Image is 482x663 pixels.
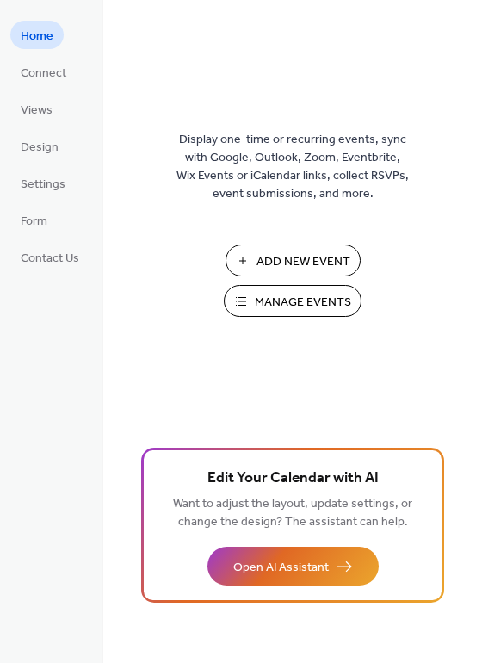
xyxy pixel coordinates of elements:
a: Contact Us [10,243,90,271]
span: Manage Events [255,294,351,312]
span: Edit Your Calendar with AI [207,467,379,491]
a: Views [10,95,63,123]
span: Form [21,213,47,231]
span: Settings [21,176,65,194]
button: Add New Event [226,245,361,276]
span: Design [21,139,59,157]
span: Want to adjust the layout, update settings, or change the design? The assistant can help. [173,493,412,534]
span: Contact Us [21,250,79,268]
span: Display one-time or recurring events, sync with Google, Outlook, Zoom, Eventbrite, Wix Events or ... [176,131,409,203]
a: Connect [10,58,77,86]
button: Open AI Assistant [207,547,379,586]
a: Home [10,21,64,49]
a: Design [10,132,69,160]
span: Add New Event [256,253,350,271]
a: Form [10,206,58,234]
a: Settings [10,169,76,197]
button: Manage Events [224,285,361,317]
span: Views [21,102,53,120]
span: Home [21,28,53,46]
span: Open AI Assistant [233,559,329,577]
span: Connect [21,65,66,83]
